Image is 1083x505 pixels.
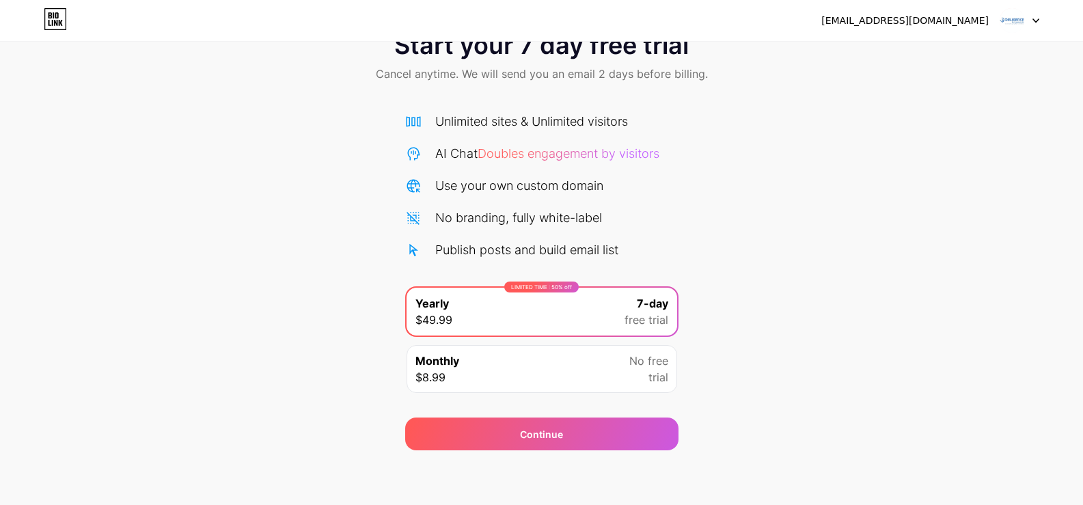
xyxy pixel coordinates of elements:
[415,353,459,369] span: Monthly
[504,282,579,292] div: LIMITED TIME : 50% off
[520,427,563,441] div: Continue
[435,144,659,163] div: AI Chat
[415,369,445,385] span: $8.99
[821,14,989,28] div: [EMAIL_ADDRESS][DOMAIN_NAME]
[478,146,659,161] span: Doubles engagement by visitors
[435,208,602,227] div: No branding, fully white-label
[376,66,708,82] span: Cancel anytime. We will send you an email 2 days before billing.
[648,369,668,385] span: trial
[629,353,668,369] span: No free
[637,295,668,312] span: 7-day
[435,176,603,195] div: Use your own custom domain
[415,295,449,312] span: Yearly
[435,112,628,131] div: Unlimited sites & Unlimited visitors
[394,31,689,59] span: Start your 7 day free trial
[625,312,668,328] span: free trial
[435,241,618,259] div: Publish posts and build email list
[415,312,452,328] span: $49.99
[999,8,1025,33] img: deligencetech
